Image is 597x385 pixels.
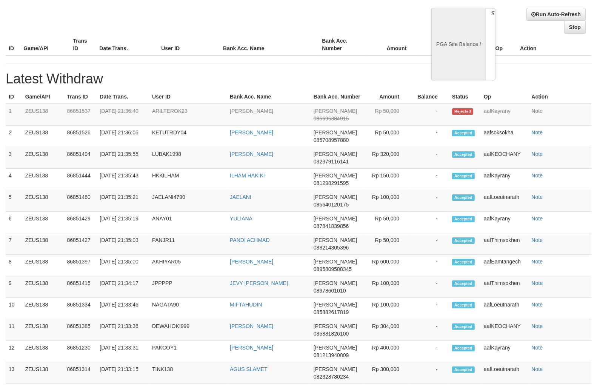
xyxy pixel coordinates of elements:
[22,341,64,362] td: ZEUS138
[230,216,252,222] a: YULIANA
[6,169,22,190] td: 4
[149,233,227,255] td: PANJR11
[411,147,449,169] td: -
[64,233,97,255] td: 86851427
[314,366,357,372] span: [PERSON_NAME]
[532,129,543,136] a: Note
[22,319,64,341] td: ZEUS138
[481,233,529,255] td: aafThimsokhen
[6,190,22,212] td: 5
[452,130,475,136] span: Accepted
[365,319,411,341] td: Rp 304,000
[149,298,227,319] td: NAGATA90
[411,212,449,233] td: -
[452,323,475,330] span: Accepted
[314,180,349,186] span: 081298291595
[6,341,22,362] td: 12
[411,298,449,319] td: -
[365,233,411,255] td: Rp 50,000
[227,90,311,104] th: Bank Acc. Name
[311,90,365,104] th: Bank Acc. Number
[365,147,411,169] td: Rp 320,000
[452,280,475,287] span: Accepted
[314,194,357,200] span: [PERSON_NAME]
[365,341,411,362] td: Rp 400,000
[22,90,64,104] th: Game/API
[481,298,529,319] td: aafLoeutnarath
[481,169,529,190] td: aafKayrany
[418,34,463,55] th: Balance
[22,362,64,384] td: ZEUS138
[6,212,22,233] td: 6
[365,190,411,212] td: Rp 100,000
[149,126,227,147] td: KETUTRDY04
[365,169,411,190] td: Rp 150,000
[314,345,357,351] span: [PERSON_NAME]
[64,169,97,190] td: 86851444
[526,8,586,21] a: Run Auto-Refresh
[97,319,149,341] td: [DATE] 21:33:36
[22,169,64,190] td: ZEUS138
[532,194,543,200] a: Note
[365,104,411,126] td: Rp 50,000
[97,190,149,212] td: [DATE] 21:35:21
[6,362,22,384] td: 13
[411,362,449,384] td: -
[532,151,543,157] a: Note
[96,34,158,55] th: Date Trans.
[481,104,529,126] td: aafKayrany
[22,212,64,233] td: ZEUS138
[22,190,64,212] td: ZEUS138
[230,302,262,308] a: MIFTAHUDIN
[314,115,349,122] span: 085696384915
[230,366,268,372] a: AGUS SLAMET
[64,126,97,147] td: 86851526
[452,108,473,115] span: Rejected
[532,323,543,329] a: Note
[22,126,64,147] td: ZEUS138
[365,276,411,298] td: Rp 100,000
[64,319,97,341] td: 86851385
[532,280,543,286] a: Note
[481,341,529,362] td: aafKayrany
[452,151,475,158] span: Accepted
[411,169,449,190] td: -
[97,362,149,384] td: [DATE] 21:33:15
[452,194,475,201] span: Accepted
[481,255,529,276] td: aafEamtangech
[314,302,357,308] span: [PERSON_NAME]
[314,266,352,272] span: 0895809588345
[20,34,70,55] th: Game/API
[411,126,449,147] td: -
[97,298,149,319] td: [DATE] 21:33:46
[411,319,449,341] td: -
[6,147,22,169] td: 3
[314,202,349,208] span: 085640120175
[230,108,273,114] a: [PERSON_NAME]
[97,255,149,276] td: [DATE] 21:35:00
[230,280,288,286] a: JEVY [PERSON_NAME]
[532,259,543,265] a: Note
[431,8,486,80] div: PGA Site Balance /
[230,194,251,200] a: JAELANI
[314,129,357,136] span: [PERSON_NAME]
[230,172,265,179] a: ILHAM HAKIKI
[97,90,149,104] th: Date Trans.
[149,341,227,362] td: PAKCOY1
[314,331,349,337] span: 085881826100
[64,212,97,233] td: 86851429
[220,34,319,55] th: Bank Acc. Name
[411,276,449,298] td: -
[314,374,349,380] span: 082328780234
[64,341,97,362] td: 86851230
[517,34,591,55] th: Action
[481,212,529,233] td: aafKayrany
[314,237,357,243] span: [PERSON_NAME]
[314,172,357,179] span: [PERSON_NAME]
[97,126,149,147] td: [DATE] 21:36:05
[564,21,586,34] a: Stop
[230,345,273,351] a: [PERSON_NAME]
[6,34,20,55] th: ID
[411,190,449,212] td: -
[532,172,543,179] a: Note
